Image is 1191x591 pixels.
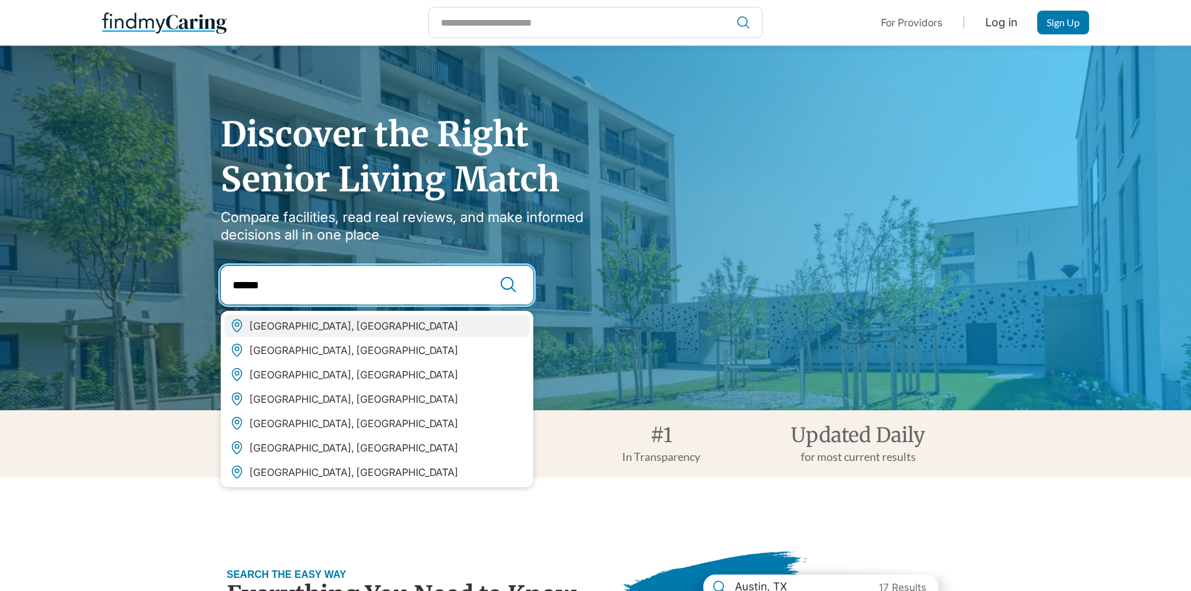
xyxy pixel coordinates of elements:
div: for most current results [801,450,916,463]
img: Map Pin Icon [229,465,244,480]
img: Search Icon [736,15,751,30]
h1: Discover the Right Senior Living Match [221,112,627,202]
a: For Providors [881,16,942,29]
div: [GEOGRAPHIC_DATA], [GEOGRAPHIC_DATA] [249,393,458,405]
img: Map Pin Icon [229,391,244,407]
div: [GEOGRAPHIC_DATA], [GEOGRAPHIC_DATA] [249,442,458,454]
a: Sign Up [1037,11,1089,34]
img: Search Icon [499,275,518,294]
a: | [962,16,965,29]
div: Updated Daily [791,425,925,445]
img: Map Pin Icon [229,416,244,431]
form: City Search [429,8,762,38]
img: Map Pin Icon [229,440,244,455]
strong: SEARCH THE EASY WAY [227,569,346,580]
div: [GEOGRAPHIC_DATA], [GEOGRAPHIC_DATA] [249,344,458,356]
div: [GEOGRAPHIC_DATA], [GEOGRAPHIC_DATA] [249,320,458,332]
form: City Search [221,266,533,305]
img: Map Pin Icon [229,367,244,382]
div: [GEOGRAPHIC_DATA], [GEOGRAPHIC_DATA] [249,417,458,430]
div: Compare facilities, read real reviews, and make informed decisions all in one place [221,208,627,243]
div: [GEOGRAPHIC_DATA], [GEOGRAPHIC_DATA] [249,368,458,381]
img: Map Pin Icon [229,343,244,358]
a: Log in [985,16,1017,29]
img: findmyCaring Logo [102,10,227,35]
div: [GEOGRAPHIC_DATA], [GEOGRAPHIC_DATA] [249,466,458,478]
div: #1 [650,425,673,445]
img: Map Pin Icon [229,318,244,333]
div: In Transparency [622,450,700,463]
